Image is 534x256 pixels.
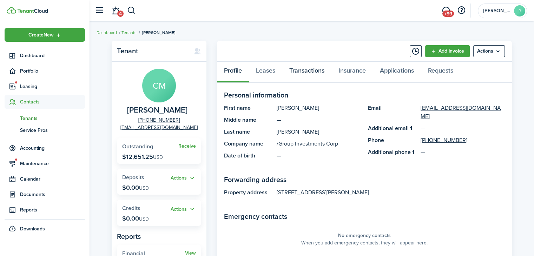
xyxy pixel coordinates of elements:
button: Timeline [410,45,422,57]
panel-main-description: [PERSON_NAME] [277,128,361,136]
a: [EMAIL_ADDRESS][DOMAIN_NAME] [421,104,505,121]
img: TenantCloud [7,7,16,14]
button: Open menu [171,205,196,213]
panel-main-title: Additional phone 1 [368,148,417,156]
span: Outstanding [122,142,153,150]
panel-main-title: First name [224,104,273,112]
span: Carlene Maroun [127,106,187,115]
span: Tenants [20,115,85,122]
button: Open menu [5,28,85,42]
panel-main-section-title: Emergency contacts [224,211,505,222]
span: Reports [20,206,85,214]
span: Maintenance [20,160,85,167]
button: Search [127,5,136,16]
span: +99 [442,11,454,17]
span: Accounting [20,144,85,152]
a: Leases [249,62,282,83]
span: Contacts [20,98,85,106]
span: Credits [122,204,140,212]
panel-main-description: /Group Investments Corp [277,140,361,148]
a: Applications [373,62,421,83]
panel-main-placeholder-description: When you add emergency contacts, they will appear here. [301,239,428,247]
panel-main-title: Phone [368,136,417,144]
a: [PHONE_NUMBER] [138,116,180,124]
span: Portfolio [20,67,85,75]
a: Dashboard [97,29,117,36]
a: Dashboard [5,49,85,62]
span: USD [139,184,149,192]
panel-main-description: [STREET_ADDRESS][PERSON_NAME] [277,188,505,197]
a: Tenants [121,29,137,36]
span: Deposits [122,173,144,181]
panel-main-subtitle: Reports [117,231,201,242]
button: Open resource center [455,5,467,16]
a: Add invoice [425,45,470,57]
avatar-text: R [514,5,525,16]
span: Service Pros [20,127,85,134]
span: USD [139,215,149,223]
img: TenantCloud [17,9,48,13]
a: Service Pros [5,124,85,136]
a: Tenants [5,112,85,124]
span: Calendar [20,175,85,183]
panel-main-title: Last name [224,128,273,136]
panel-main-description: — [277,116,361,124]
p: $12,651.25 [122,153,163,160]
a: View [185,250,196,256]
a: Notifications [109,2,122,20]
panel-main-title: Additional email 1 [368,124,417,133]
button: Open menu [171,174,196,182]
a: [EMAIL_ADDRESS][DOMAIN_NAME] [120,124,198,131]
span: Downloads [20,225,45,233]
span: USD [153,154,163,161]
a: Receive [178,143,196,149]
a: Reports [5,203,85,217]
panel-main-title: Property address [224,188,273,197]
a: [PHONE_NUMBER] [421,136,467,144]
button: Actions [171,174,196,182]
button: Open menu [473,45,505,57]
span: Dashboard [20,52,85,59]
panel-main-section-title: Forwarding address [224,174,505,185]
button: Open sidebar [93,4,106,17]
a: Insurance [331,62,373,83]
menu-btn: Actions [473,45,505,57]
panel-main-title: Email [368,104,417,121]
span: Create New [28,33,54,38]
span: [PERSON_NAME] [142,29,175,36]
button: Actions [171,205,196,213]
p: $0.00 [122,184,149,191]
panel-main-description: [PERSON_NAME] [277,104,361,112]
a: Transactions [282,62,331,83]
span: Documents [20,191,85,198]
avatar-text: CM [142,69,176,102]
panel-main-title: Date of birth [224,151,273,160]
panel-main-title: Company name [224,140,273,148]
panel-main-title: Middle name [224,116,273,124]
panel-main-section-title: Personal information [224,90,505,100]
p: $0.00 [122,215,149,222]
panel-main-description: — [277,151,361,160]
panel-main-title: Tenant [117,47,187,55]
panel-main-placeholder-title: No emergency contacts [338,232,391,239]
a: Requests [421,62,460,83]
span: Robert [483,8,511,13]
span: 4 [117,11,124,17]
a: Messaging [439,2,453,20]
span: Leasing [20,83,85,90]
